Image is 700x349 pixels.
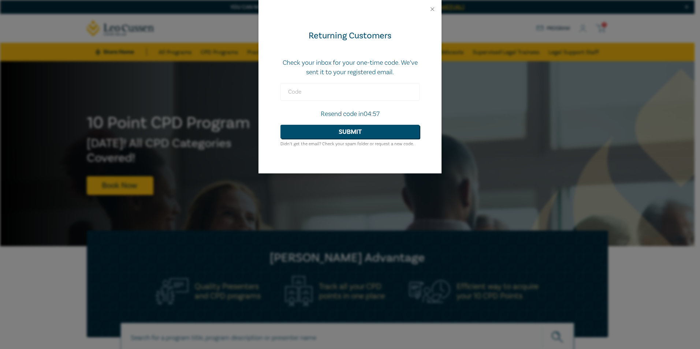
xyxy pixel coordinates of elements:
[429,6,436,12] button: Close
[280,125,420,139] button: Submit
[280,83,420,101] input: Code
[280,109,420,119] p: Resend code in 04:57
[280,58,420,77] p: Check your inbox for your one-time code. We’ve sent it to your registered email.
[280,141,414,147] small: Didn’t get the email? Check your spam folder or request a new code.
[280,30,420,42] div: Returning Customers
